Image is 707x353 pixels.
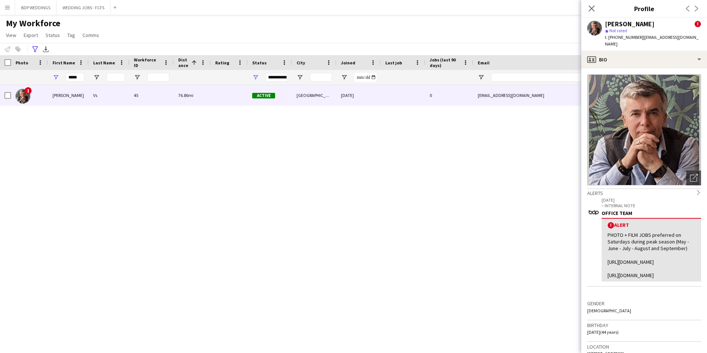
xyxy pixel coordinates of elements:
span: ! [694,21,701,27]
input: Last Name Filter Input [106,73,125,82]
img: Edgar Vs [16,89,30,104]
div: Vs [89,85,129,105]
span: t. [PHONE_NUMBER] [605,34,643,40]
button: Open Filter Menu [93,74,100,81]
div: OFFICE TEAM [602,210,701,216]
div: [GEOGRAPHIC_DATA] [292,85,336,105]
span: Not rated [609,28,627,33]
span: Email [478,60,490,65]
button: Open Filter Menu [252,74,259,81]
div: 0 [425,85,473,105]
div: Alert [608,222,695,229]
span: City [297,60,305,65]
div: [EMAIL_ADDRESS][DOMAIN_NAME] [473,85,621,105]
div: [PERSON_NAME] [605,21,654,27]
button: Open Filter Menu [341,74,348,81]
a: View [3,30,19,40]
span: ! [24,87,32,94]
span: Comms [82,32,99,38]
a: Comms [80,30,102,40]
input: First Name Filter Input [66,73,84,82]
button: WEDDING JOBS - FCFS [57,0,111,15]
h3: Location [587,343,701,350]
input: Workforce ID Filter Input [147,73,169,82]
button: Open Filter Menu [53,74,59,81]
p: – INTERNAL NOTE [602,203,701,208]
a: Export [21,30,41,40]
span: View [6,32,16,38]
div: 45 [129,85,174,105]
span: Last Name [93,60,115,65]
app-action-btn: Export XLSX [41,45,50,54]
h3: Profile [581,4,707,13]
button: Open Filter Menu [297,74,303,81]
span: 76.86mi [178,93,193,98]
button: Open Filter Menu [478,74,484,81]
span: My Workforce [6,18,60,29]
p: [DATE] [602,197,701,203]
span: Active [252,93,275,98]
span: Joined [341,60,355,65]
input: Joined Filter Input [354,73,376,82]
span: Distance [178,57,189,68]
div: [PERSON_NAME] [48,85,89,105]
h3: Gender [587,300,701,307]
img: Crew avatar or photo [587,74,701,185]
input: City Filter Input [310,73,332,82]
a: Status [43,30,63,40]
span: [DEMOGRAPHIC_DATA] [587,308,631,313]
div: Bio [581,51,707,68]
span: Rating [215,60,229,65]
input: Email Filter Input [491,73,617,82]
span: Last job [385,60,402,65]
span: ! [608,222,614,229]
span: Export [24,32,38,38]
a: Tag [64,30,78,40]
span: [DATE] (44 years) [587,329,619,335]
div: [DATE] [336,85,381,105]
span: Tag [67,32,75,38]
app-action-btn: Advanced filters [31,45,40,54]
div: PHOTO + FILM JOBS preferred on Saturdays during peak season (May - June - July - August and Septe... [608,232,695,279]
span: Workforce ID [134,57,160,68]
span: Status [45,32,60,38]
span: Jobs (last 90 days) [430,57,460,68]
span: Status [252,60,267,65]
span: Photo [16,60,28,65]
span: First Name [53,60,75,65]
button: BDP WEDDINGS [15,0,57,15]
div: Open photos pop-in [686,171,701,185]
div: Alerts [587,188,701,196]
span: | [EMAIL_ADDRESS][DOMAIN_NAME] [605,34,698,47]
h3: Birthday [587,322,701,329]
button: Open Filter Menu [134,74,141,81]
